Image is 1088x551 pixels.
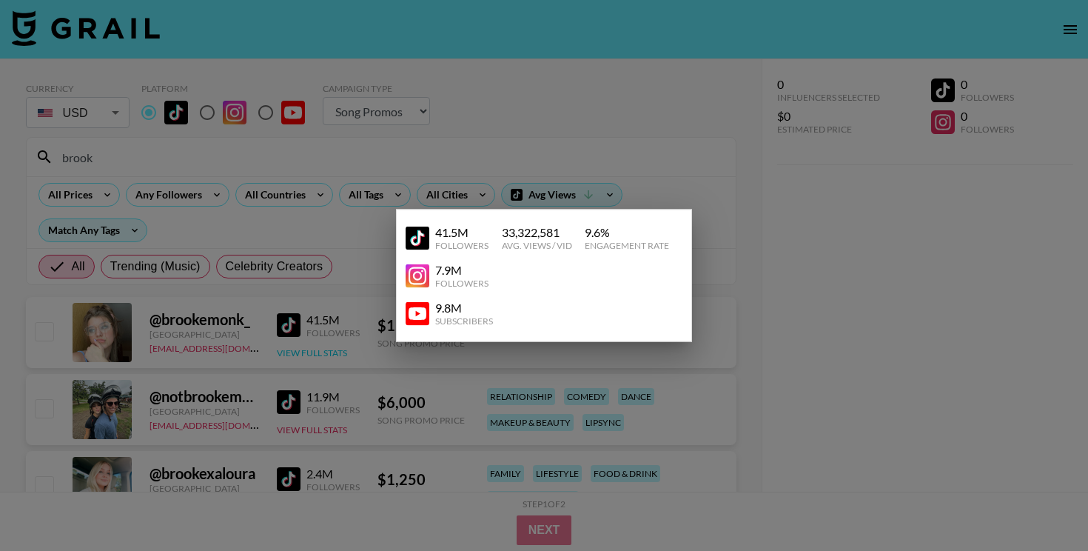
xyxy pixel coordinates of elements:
[406,301,429,325] img: YouTube
[585,225,669,240] div: 9.6 %
[435,263,488,278] div: 7.9M
[435,301,493,315] div: 9.8M
[435,240,488,251] div: Followers
[585,240,669,251] div: Engagement Rate
[1014,477,1070,533] iframe: Drift Widget Chat Controller
[502,240,572,251] div: Avg. Views / Vid
[435,278,488,289] div: Followers
[435,225,488,240] div: 41.5M
[502,225,572,240] div: 33,322,581
[406,264,429,287] img: YouTube
[406,226,429,250] img: YouTube
[435,315,493,327] div: Subscribers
